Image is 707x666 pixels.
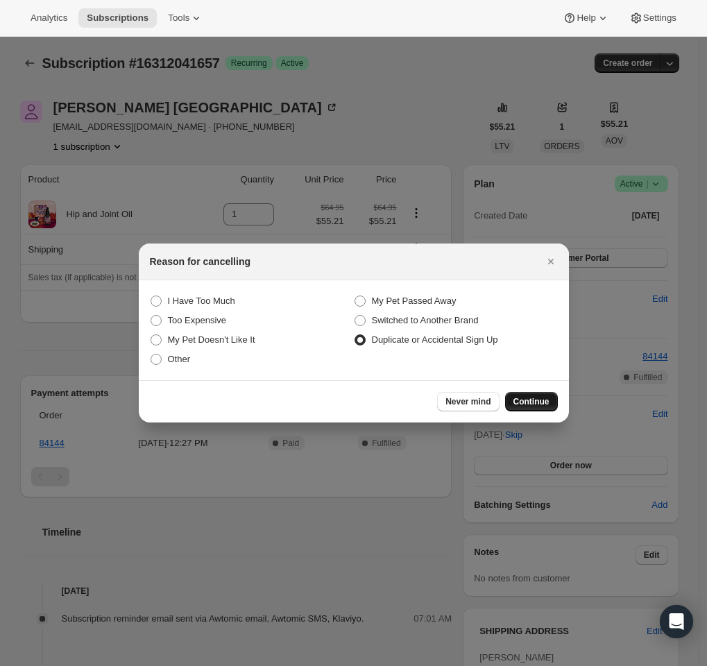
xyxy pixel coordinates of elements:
span: I Have Too Much [168,296,235,306]
span: My Pet Passed Away [372,296,457,306]
button: Tools [160,8,212,28]
span: My Pet Doesn't Like It [168,334,255,345]
button: Subscriptions [78,8,157,28]
button: Close [541,252,561,271]
button: Analytics [22,8,76,28]
span: Duplicate or Accidental Sign Up [372,334,498,345]
span: Help [577,12,595,24]
button: Continue [505,392,558,411]
div: Open Intercom Messenger [660,605,693,638]
span: Tools [168,12,189,24]
button: Settings [621,8,685,28]
span: Analytics [31,12,67,24]
span: Settings [643,12,676,24]
span: Never mind [445,396,491,407]
span: Continue [513,396,550,407]
span: Too Expensive [168,315,227,325]
span: Other [168,354,191,364]
button: Never mind [437,392,499,411]
h2: Reason for cancelling [150,255,250,268]
span: Subscriptions [87,12,148,24]
span: Switched to Another Brand [372,315,479,325]
button: Help [554,8,617,28]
